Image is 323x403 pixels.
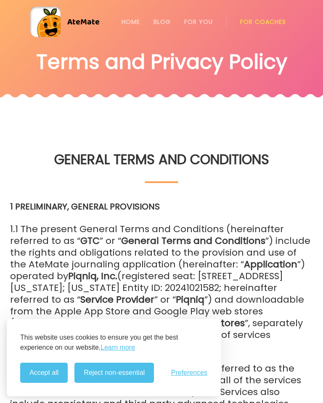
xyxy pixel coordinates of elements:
h1: Terms and Privacy Policy [36,50,287,74]
h3: 1 PRELIMINARY, GENERAL PROVISIONS [10,200,313,213]
strong: Piqniq, Inc. [68,270,117,283]
a: Learn more [101,343,135,353]
a: Home [122,18,140,25]
strong: General Terms and Conditions [121,234,265,247]
strong: GTC [80,234,100,247]
strong: Application [244,258,297,271]
a: For You [184,18,213,25]
h2: GENERAL TERMS AND CONDITIONS [10,151,313,183]
div: AteMate [61,15,100,29]
a: AteMate [30,7,293,37]
strong: Webstores [195,317,245,330]
p: 1.1 The present General Terms and Conditions (hereinafter referred to as “ ” or “ ”) include the ... [10,223,313,353]
button: Accept all cookies [20,363,68,383]
button: Toggle preferences [171,369,207,377]
span: Preferences [171,369,207,377]
strong: Service Provider [80,293,154,306]
strong: Piqniq [176,293,204,306]
button: Reject non-essential [74,363,154,383]
a: For Coaches [240,18,286,25]
p: This website uses cookies to ensure you get the best experience on our website. [20,332,207,353]
a: Blog [154,18,171,25]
